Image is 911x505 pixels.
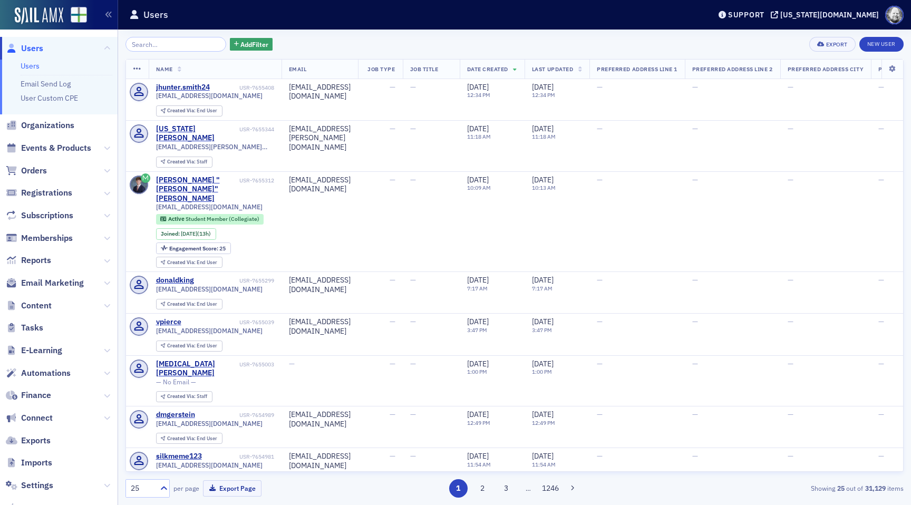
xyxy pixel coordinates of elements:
[21,480,53,491] span: Settings
[780,10,879,20] div: [US_STATE][DOMAIN_NAME]
[788,359,793,368] span: —
[289,410,351,429] div: [EMAIL_ADDRESS][DOMAIN_NAME]
[467,133,491,140] time: 11:18 AM
[156,214,264,225] div: Active: Active: Student Member (Collegiate)
[467,359,489,368] span: [DATE]
[788,317,793,326] span: —
[156,391,212,402] div: Created Via: Staff
[692,124,698,133] span: —
[390,359,395,368] span: —
[597,451,603,461] span: —
[410,124,416,133] span: —
[167,107,197,114] span: Created Via :
[6,435,51,446] a: Exports
[497,479,516,498] button: 3
[467,317,489,326] span: [DATE]
[390,82,395,92] span: —
[63,7,87,25] a: View Homepage
[532,124,554,133] span: [DATE]
[532,82,554,92] span: [DATE]
[597,124,603,133] span: —
[21,165,47,177] span: Orders
[692,359,698,368] span: —
[156,360,238,378] a: [MEDICAL_DATA][PERSON_NAME]
[156,276,194,285] a: donaldking
[21,142,91,154] span: Events & Products
[156,420,263,428] span: [EMAIL_ADDRESS][DOMAIN_NAME]
[21,390,51,401] span: Finance
[289,317,351,336] div: [EMAIL_ADDRESS][DOMAIN_NAME]
[167,159,207,165] div: Staff
[532,65,573,73] span: Last Updated
[21,322,43,334] span: Tasks
[809,37,855,52] button: Export
[878,317,884,326] span: —
[161,230,181,237] span: Joined :
[788,451,793,461] span: —
[6,277,84,289] a: Email Marketing
[21,93,78,103] a: User Custom CPE
[532,368,552,375] time: 1:00 PM
[692,82,698,92] span: —
[289,124,351,152] div: [EMAIL_ADDRESS][PERSON_NAME][DOMAIN_NAME]
[878,410,884,419] span: —
[6,390,51,401] a: Finance
[692,451,698,461] span: —
[6,412,53,424] a: Connect
[390,317,395,326] span: —
[532,461,556,468] time: 11:54 AM
[467,275,489,285] span: [DATE]
[467,410,489,419] span: [DATE]
[143,8,168,21] h1: Users
[289,452,351,470] div: [EMAIL_ADDRESS][DOMAIN_NAME]
[467,285,488,292] time: 7:17 AM
[532,410,554,419] span: [DATE]
[467,91,490,99] time: 12:34 PM
[167,300,197,307] span: Created Via :
[21,255,51,266] span: Reports
[156,317,181,327] a: vpierce
[181,230,197,237] span: [DATE]
[156,105,222,116] div: Created Via: End User
[467,124,489,133] span: [DATE]
[211,84,274,91] div: USR-7655408
[169,246,226,251] div: 25
[156,452,202,461] a: silkmeme123
[156,433,222,444] div: Created Via: End User
[167,394,207,400] div: Staff
[167,342,197,349] span: Created Via :
[597,175,603,184] span: —
[21,412,53,424] span: Connect
[15,7,63,24] img: SailAMX
[21,120,74,131] span: Organizations
[156,83,210,92] div: jhunter.smith24
[156,242,231,254] div: Engagement Score: 25
[532,175,554,184] span: [DATE]
[203,480,261,497] button: Export Page
[21,367,71,379] span: Automations
[289,83,351,101] div: [EMAIL_ADDRESS][DOMAIN_NAME]
[21,61,40,71] a: Users
[467,175,489,184] span: [DATE]
[156,92,263,100] span: [EMAIL_ADDRESS][DOMAIN_NAME]
[532,275,554,285] span: [DATE]
[410,410,416,419] span: —
[410,175,416,184] span: —
[173,483,199,493] label: per page
[597,359,603,368] span: —
[541,479,560,498] button: 1246
[467,461,491,468] time: 11:54 AM
[532,317,554,326] span: [DATE]
[410,317,416,326] span: —
[156,157,212,168] div: Created Via: Staff
[21,79,71,89] a: Email Send Log
[169,245,219,252] span: Engagement Score :
[410,359,416,368] span: —
[6,232,73,244] a: Memberships
[788,65,864,73] span: Preferred Address City
[160,216,259,222] a: Active Student Member (Collegiate)
[156,327,263,335] span: [EMAIL_ADDRESS][DOMAIN_NAME]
